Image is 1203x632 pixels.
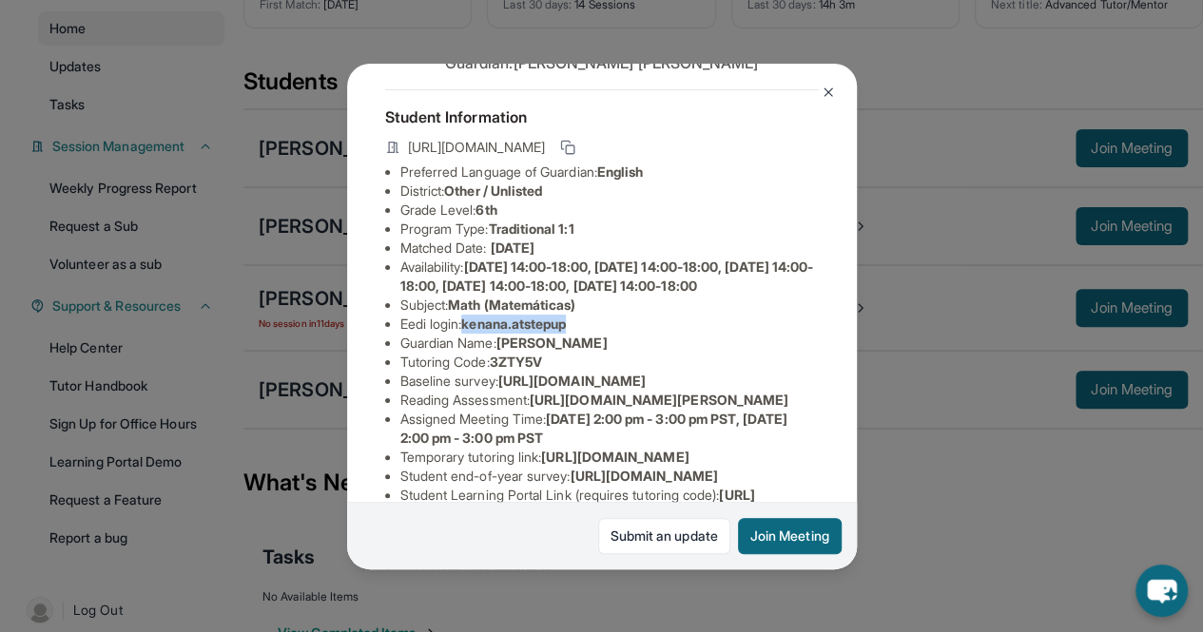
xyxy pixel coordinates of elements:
span: kenana.atstepup [461,316,566,332]
li: Grade Level: [400,201,819,220]
li: Program Type: [400,220,819,239]
span: 6th [475,201,496,218]
span: [PERSON_NAME] [496,335,608,351]
li: Reading Assessment : [400,391,819,410]
span: Other / Unlisted [444,182,542,199]
li: Preferred Language of Guardian: [400,163,819,182]
span: [DATE] [491,239,534,256]
span: [URL][DOMAIN_NAME] [570,468,717,484]
li: Baseline survey : [400,372,819,391]
button: chat-button [1135,565,1188,617]
li: Guardian Name : [400,334,819,353]
span: [URL][DOMAIN_NAME][PERSON_NAME] [530,392,788,408]
li: Matched Date: [400,239,819,258]
span: Traditional 1:1 [488,220,573,237]
li: Student end-of-year survey : [400,467,819,486]
li: Availability: [400,258,819,296]
span: 3ZTY5V [490,354,542,370]
span: [URL][DOMAIN_NAME] [408,138,545,157]
button: Join Meeting [738,518,842,554]
span: Math (Matemáticas) [448,297,575,313]
li: Student Learning Portal Link (requires tutoring code) : [400,486,819,524]
li: Assigned Meeting Time : [400,410,819,448]
span: [URL][DOMAIN_NAME] [541,449,689,465]
span: [DATE] 14:00-18:00, [DATE] 14:00-18:00, [DATE] 14:00-18:00, [DATE] 14:00-18:00, [DATE] 14:00-18:00 [400,259,814,294]
li: Tutoring Code : [400,353,819,372]
span: [DATE] 2:00 pm - 3:00 pm PST, [DATE] 2:00 pm - 3:00 pm PST [400,411,787,446]
img: Close Icon [821,85,836,100]
span: [URL][DOMAIN_NAME] [498,373,646,389]
button: Copy link [556,136,579,159]
li: District: [400,182,819,201]
li: Subject : [400,296,819,315]
a: Submit an update [598,518,730,554]
li: Temporary tutoring link : [400,448,819,467]
h4: Student Information [385,105,819,128]
li: Eedi login : [400,315,819,334]
span: English [597,163,644,180]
